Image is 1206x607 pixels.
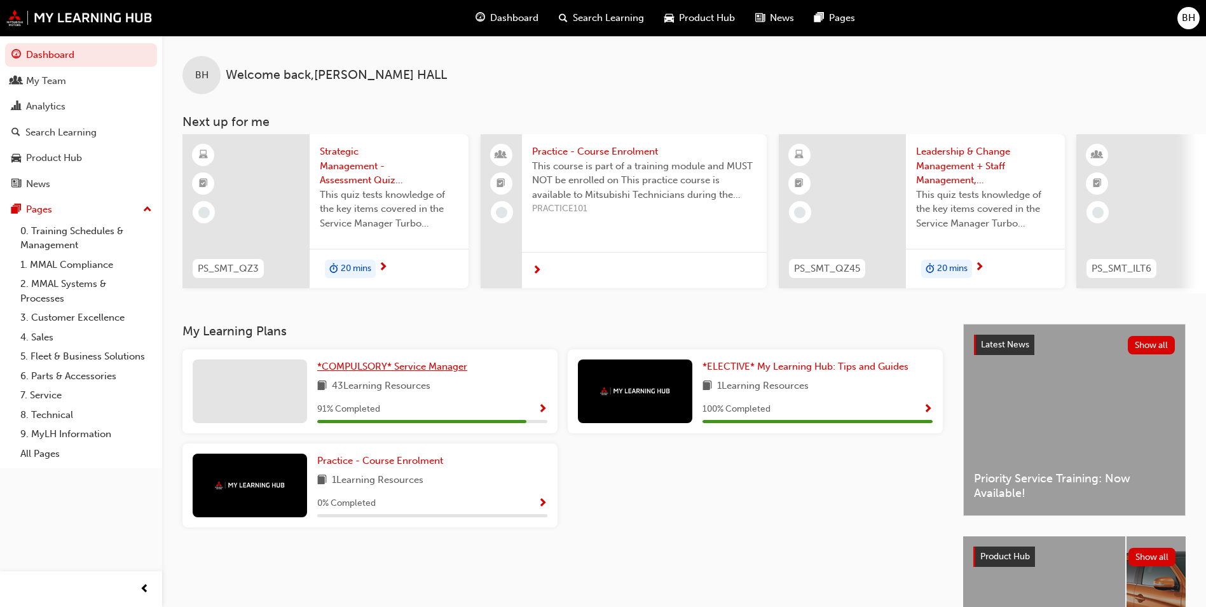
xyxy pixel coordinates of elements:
[1177,7,1200,29] button: BH
[332,379,430,394] span: 43 Learning Resources
[320,144,458,188] span: Strategic Management - Assessment Quiz (Service Manager Turbo Program)
[341,262,371,276] span: 20 mins
[795,176,804,192] span: booktick-icon
[317,402,380,417] span: 91 % Completed
[15,424,157,444] a: 9. MyLH Information
[1092,262,1151,276] span: PS_SMT_ILT6
[573,11,644,25] span: Search Learning
[804,5,865,31] a: pages-iconPages
[317,496,376,511] span: 0 % Completed
[199,147,208,164] span: learningResourceType_ELEARNING-icon
[755,10,765,26] span: news-icon
[198,207,210,218] span: learningRecordVerb_NONE-icon
[320,188,458,231] span: This quiz tests knowledge of the key items covered in the Service Manager Turbo Strategic Managem...
[5,41,157,198] button: DashboardMy TeamAnalyticsSearch LearningProduct HubNews
[600,387,670,395] img: mmal
[26,74,66,88] div: My Team
[317,361,467,372] span: *COMPULSORY* Service Manager
[26,202,52,217] div: Pages
[1092,207,1104,218] span: learningRecordVerb_NONE-icon
[923,401,933,417] button: Show Progress
[702,402,771,417] span: 100 % Completed
[532,202,757,216] span: PRACTICE101
[317,454,448,468] a: Practice - Course Enrolment
[1128,548,1176,566] button: Show all
[226,68,447,83] span: Welcome back , [PERSON_NAME] HALL
[975,262,984,274] span: next-icon
[5,69,157,93] a: My Team
[532,144,757,159] span: Practice - Course Enrolment
[532,265,542,277] span: next-icon
[215,481,285,489] img: mmal
[679,11,735,25] span: Product Hub
[198,262,259,276] span: PS_SMT_QZ3
[974,335,1175,355] a: Latest NewsShow all
[916,188,1055,231] span: This quiz tests knowledge of the key items covered in the Service Manager Turbo Leadership & Chan...
[974,471,1175,500] span: Priority Service Training: Now Available!
[5,198,157,221] button: Pages
[15,274,157,308] a: 2. MMAL Systems & Processes
[490,11,538,25] span: Dashboard
[11,101,21,113] span: chart-icon
[476,10,485,26] span: guage-icon
[5,172,157,196] a: News
[814,10,824,26] span: pages-icon
[15,386,157,405] a: 7. Service
[481,134,767,288] a: Practice - Course EnrolmentThis course is part of a training module and MUST NOT be enrolled on T...
[980,551,1030,562] span: Product Hub
[317,455,443,466] span: Practice - Course Enrolment
[937,262,968,276] span: 20 mins
[702,359,914,374] a: *ELECTIVE* My Learning Hub: Tips and Guides
[496,207,507,218] span: learningRecordVerb_NONE-icon
[26,151,82,165] div: Product Hub
[140,582,149,597] span: prev-icon
[973,547,1175,567] a: Product HubShow all
[11,204,21,216] span: pages-icon
[549,5,654,31] a: search-iconSearch Learning
[829,11,855,25] span: Pages
[195,68,209,83] span: BH
[654,5,745,31] a: car-iconProduct Hub
[664,10,674,26] span: car-icon
[182,134,469,288] a: PS_SMT_QZ3Strategic Management - Assessment Quiz (Service Manager Turbo Program)This quiz tests k...
[26,177,50,192] div: News
[702,379,712,394] span: book-icon
[15,308,157,328] a: 3. Customer Excellence
[794,262,860,276] span: PS_SMT_QZ45
[15,328,157,347] a: 4. Sales
[329,261,338,277] span: duration-icon
[15,347,157,366] a: 5. Fleet & Business Solutions
[317,359,472,374] a: *COMPULSORY* Service Manager
[717,379,809,394] span: 1 Learning Resources
[5,146,157,170] a: Product Hub
[923,404,933,415] span: Show Progress
[317,379,327,394] span: book-icon
[26,99,65,114] div: Analytics
[981,339,1029,350] span: Latest News
[795,147,804,164] span: learningResourceType_ELEARNING-icon
[497,176,505,192] span: booktick-icon
[465,5,549,31] a: guage-iconDashboard
[199,176,208,192] span: booktick-icon
[11,179,21,190] span: news-icon
[538,401,547,417] button: Show Progress
[5,43,157,67] a: Dashboard
[15,366,157,386] a: 6. Parts & Accessories
[770,11,794,25] span: News
[5,121,157,144] a: Search Learning
[794,207,805,218] span: learningRecordVerb_NONE-icon
[559,10,568,26] span: search-icon
[6,10,153,26] img: mmal
[926,261,935,277] span: duration-icon
[1093,176,1102,192] span: booktick-icon
[916,144,1055,188] span: Leadership & Change Management + Staff Management, Retention & Wellbeing - Assessment Quiz (Servi...
[162,115,1206,129] h3: Next up for me
[11,76,21,87] span: people-icon
[538,498,547,510] span: Show Progress
[702,361,908,372] span: *ELECTIVE* My Learning Hub: Tips and Guides
[11,127,20,139] span: search-icon
[182,324,943,338] h3: My Learning Plans
[15,255,157,275] a: 1. MMAL Compliance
